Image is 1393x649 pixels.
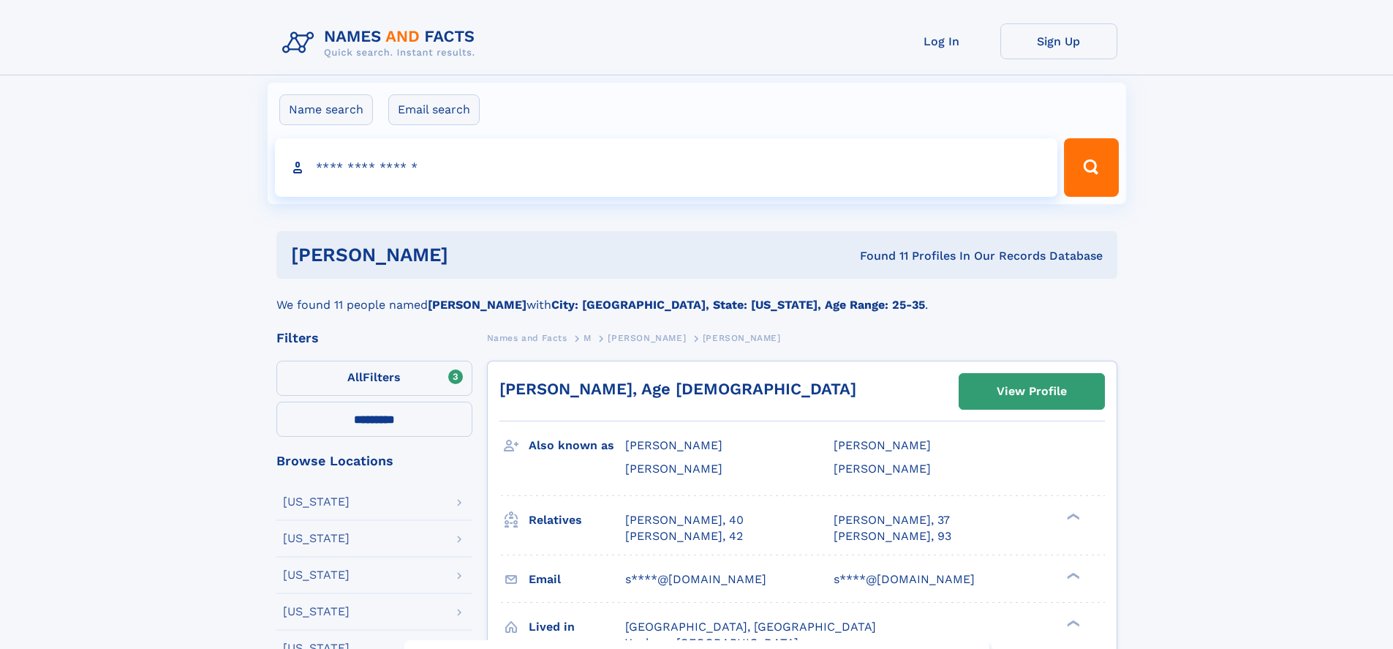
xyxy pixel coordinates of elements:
[703,333,781,343] span: [PERSON_NAME]
[625,512,744,528] a: [PERSON_NAME], 40
[1000,23,1117,59] a: Sign Up
[291,246,654,264] h1: [PERSON_NAME]
[959,374,1104,409] a: View Profile
[529,433,625,458] h3: Also known as
[834,462,931,476] span: [PERSON_NAME]
[608,329,686,347] a: [PERSON_NAME]
[428,298,526,312] b: [PERSON_NAME]
[625,462,722,476] span: [PERSON_NAME]
[276,279,1117,314] div: We found 11 people named with .
[834,512,950,528] a: [PERSON_NAME], 37
[883,23,1000,59] a: Log In
[283,606,350,618] div: [US_STATE]
[283,496,350,508] div: [US_STATE]
[276,361,472,396] label: Filters
[608,333,686,343] span: [PERSON_NAME]
[529,508,625,533] h3: Relatives
[276,454,472,468] div: Browse Locations
[487,329,567,347] a: Names and Facts
[834,438,931,452] span: [PERSON_NAME]
[1063,571,1081,580] div: ❯
[283,533,350,544] div: [US_STATE]
[276,331,472,345] div: Filters
[625,438,722,452] span: [PERSON_NAME]
[997,375,1067,408] div: View Profile
[551,298,925,312] b: City: [GEOGRAPHIC_DATA], State: [US_STATE], Age Range: 25-35
[625,528,743,544] a: [PERSON_NAME], 42
[654,248,1103,264] div: Found 11 Profiles In Our Records Database
[584,333,592,343] span: M
[279,94,373,125] label: Name search
[276,23,487,63] img: Logo Names and Facts
[529,615,625,639] h3: Lived in
[529,567,625,592] h3: Email
[499,380,856,398] a: [PERSON_NAME], Age [DEMOGRAPHIC_DATA]
[1064,138,1118,197] button: Search Button
[1063,618,1081,628] div: ❯
[1063,511,1081,521] div: ❯
[834,528,951,544] a: [PERSON_NAME], 93
[625,620,876,634] span: [GEOGRAPHIC_DATA], [GEOGRAPHIC_DATA]
[275,138,1058,197] input: search input
[347,370,363,384] span: All
[283,569,350,581] div: [US_STATE]
[388,94,480,125] label: Email search
[584,329,592,347] a: M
